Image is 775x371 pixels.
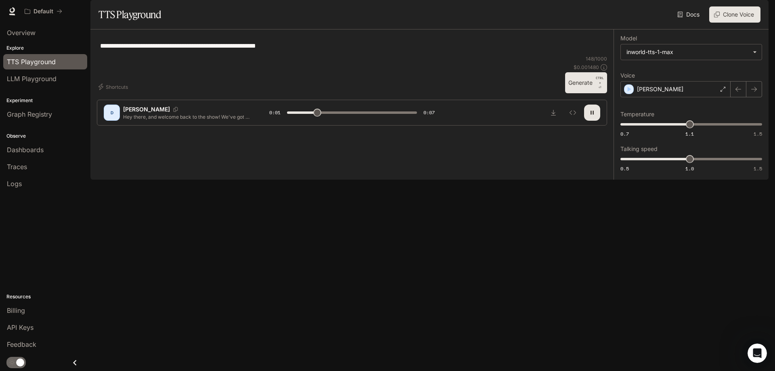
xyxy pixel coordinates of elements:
p: Default [34,8,53,15]
div: inworld-tts-1-max [621,44,762,60]
span: 1.5 [754,130,762,137]
span: 0.5 [620,165,629,172]
div: D [105,106,118,119]
span: 1.1 [685,130,694,137]
span: 0:01 [269,109,281,117]
p: Talking speed [620,146,658,152]
button: GenerateCTRL +⏎ [565,72,607,93]
p: Temperature [620,111,654,117]
p: Model [620,36,637,41]
p: [PERSON_NAME] [637,85,683,93]
button: Download audio [545,105,561,121]
p: ⏎ [596,75,604,90]
span: 0:07 [423,109,435,117]
button: Shortcuts [97,80,131,93]
button: Inspect [565,105,581,121]
button: Clone Voice [709,6,760,23]
p: CTRL + [596,75,604,85]
span: 1.5 [754,165,762,172]
p: Hey there, and welcome back to the show! We've got a fascinating episode lined up [DATE], includi... [123,113,250,120]
div: inworld-tts-1-max [626,48,749,56]
a: Docs [676,6,703,23]
p: 148 / 1000 [586,55,607,62]
p: $ 0.001480 [574,64,599,71]
span: 1.0 [685,165,694,172]
iframe: Intercom live chat [748,344,767,363]
button: All workspaces [21,3,66,19]
span: 0.7 [620,130,629,137]
p: Voice [620,73,635,78]
h1: TTS Playground [98,6,161,23]
button: Copy Voice ID [170,107,181,112]
p: [PERSON_NAME] [123,105,170,113]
